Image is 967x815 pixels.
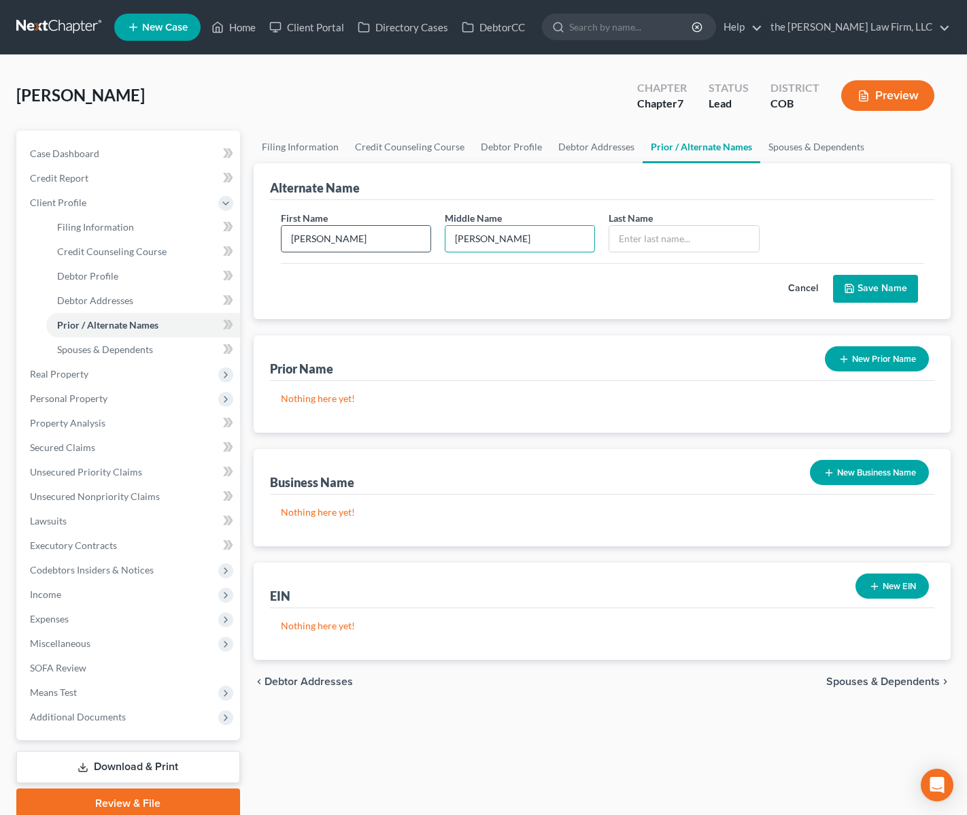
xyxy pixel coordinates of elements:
[637,80,687,96] div: Chapter
[30,442,95,453] span: Secured Claims
[351,15,455,39] a: Directory Cases
[270,180,360,196] div: Alternate Name
[609,212,653,224] span: Last Name
[30,515,67,527] span: Lawsuits
[254,131,347,163] a: Filing Information
[770,96,819,112] div: COB
[30,466,142,478] span: Unsecured Priority Claims
[142,22,188,33] span: New Case
[677,97,683,110] span: 7
[30,686,77,698] span: Means Test
[30,197,86,208] span: Client Profile
[46,313,240,337] a: Prior / Alternate Names
[921,769,953,801] div: Open Intercom Messenger
[270,588,290,604] div: EIN
[760,131,872,163] a: Spouses & Dependents
[254,676,353,687] button: chevron_left Debtor Addresses
[19,435,240,460] a: Secured Claims
[281,505,924,519] p: Nothing here yet!
[19,166,240,190] a: Credit Report
[773,276,833,303] button: Cancel
[30,172,88,184] span: Credit Report
[270,361,333,377] div: Prior Name
[19,656,240,680] a: SOFA Review
[19,484,240,509] a: Unsecured Nonpriority Claims
[57,221,134,233] span: Filing Information
[19,411,240,435] a: Property Analysis
[569,14,694,39] input: Search by name...
[262,15,351,39] a: Client Portal
[855,573,929,599] button: New EIN
[57,319,158,331] span: Prior / Alternate Names
[609,226,758,252] input: Enter last name...
[445,211,502,225] label: Middle Name
[57,270,118,282] span: Debtor Profile
[30,148,99,159] span: Case Dashboard
[46,337,240,362] a: Spouses & Dependents
[810,460,929,485] button: New Business Name
[709,96,749,112] div: Lead
[30,393,107,404] span: Personal Property
[30,417,105,429] span: Property Analysis
[46,288,240,313] a: Debtor Addresses
[46,215,240,239] a: Filing Information
[30,613,69,625] span: Expenses
[282,226,430,252] input: Enter first name...
[19,533,240,558] a: Executory Contracts
[30,662,86,673] span: SOFA Review
[347,131,473,163] a: Credit Counseling Course
[826,676,940,687] span: Spouses & Dependents
[30,637,90,649] span: Miscellaneous
[445,226,594,252] input: M.I
[265,676,353,687] span: Debtor Addresses
[57,344,153,355] span: Spouses & Dependents
[205,15,262,39] a: Home
[643,131,760,163] a: Prior / Alternate Names
[833,275,918,303] button: Save Name
[30,490,160,502] span: Unsecured Nonpriority Claims
[764,15,950,39] a: the [PERSON_NAME] Law Firm, LLC
[30,711,126,722] span: Additional Documents
[717,15,762,39] a: Help
[825,346,929,371] button: New Prior Name
[16,751,240,783] a: Download & Print
[16,85,145,105] span: [PERSON_NAME]
[57,295,133,306] span: Debtor Addresses
[19,509,240,533] a: Lawsuits
[270,474,354,490] div: Business Name
[550,131,643,163] a: Debtor Addresses
[826,676,951,687] button: Spouses & Dependents chevron_right
[57,246,167,257] span: Credit Counseling Course
[30,588,61,600] span: Income
[770,80,819,96] div: District
[30,564,154,576] span: Codebtors Insiders & Notices
[455,15,532,39] a: DebtorCC
[19,142,240,166] a: Case Dashboard
[637,96,687,112] div: Chapter
[19,460,240,484] a: Unsecured Priority Claims
[30,368,88,380] span: Real Property
[254,676,265,687] i: chevron_left
[709,80,749,96] div: Status
[281,392,924,405] p: Nothing here yet!
[30,539,117,551] span: Executory Contracts
[46,239,240,264] a: Credit Counseling Course
[473,131,550,163] a: Debtor Profile
[940,676,951,687] i: chevron_right
[841,80,934,111] button: Preview
[46,264,240,288] a: Debtor Profile
[281,619,924,633] p: Nothing here yet!
[281,211,328,225] label: First Name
